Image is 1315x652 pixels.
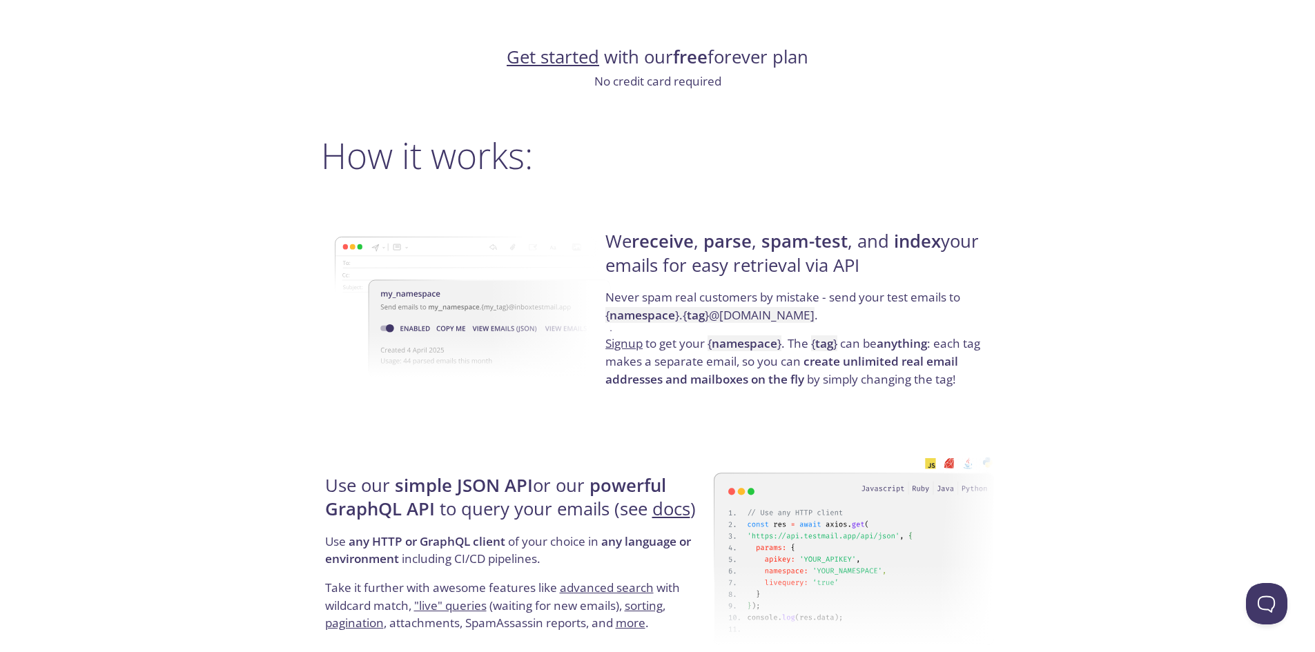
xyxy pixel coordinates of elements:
[708,335,781,351] code: { }
[325,533,710,579] p: Use of your choice in including CI/CD pipelines.
[414,597,487,613] a: "live" queries
[1246,583,1287,624] iframe: Help Scout Beacon - Open
[395,473,533,497] strong: simple JSON API
[652,497,690,521] a: docs
[507,45,599,69] a: Get started
[325,474,710,533] h4: Use our or our to query your emails (see )
[605,353,958,387] strong: create unlimited real email addresses and mailboxes on the fly
[712,335,777,351] strong: namespace
[349,533,505,549] strong: any HTTP or GraphQL client
[625,597,663,613] a: sorting
[632,229,694,253] strong: receive
[605,230,990,288] h4: We , , , and your emails for easy retrieval via API
[687,307,705,323] strong: tag
[325,473,666,521] strong: powerful GraphQL API
[703,229,752,253] strong: parse
[560,580,654,595] a: advanced search
[616,615,645,631] a: more
[325,579,710,632] p: Take it further with awesome features like with wildcard match, (waiting for new emails), , , att...
[335,198,616,416] img: namespace-image
[325,615,384,631] a: pagination
[325,533,691,567] strong: any language or environment
[321,72,995,90] p: No credit card required
[894,229,941,253] strong: index
[605,307,815,323] code: { } . { } @[DOMAIN_NAME]
[605,335,643,351] a: Signup
[321,135,995,176] h2: How it works:
[321,46,995,69] h4: with our forever plan
[761,229,848,253] strong: spam-test
[605,288,990,335] p: Never spam real customers by mistake - send your test emails to .
[877,335,927,351] strong: anything
[811,335,837,351] code: { }
[815,335,833,351] strong: tag
[610,307,675,323] strong: namespace
[673,45,708,69] strong: free
[605,335,990,388] p: to get your . The can be : each tag makes a separate email, so you can by simply changing the tag!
